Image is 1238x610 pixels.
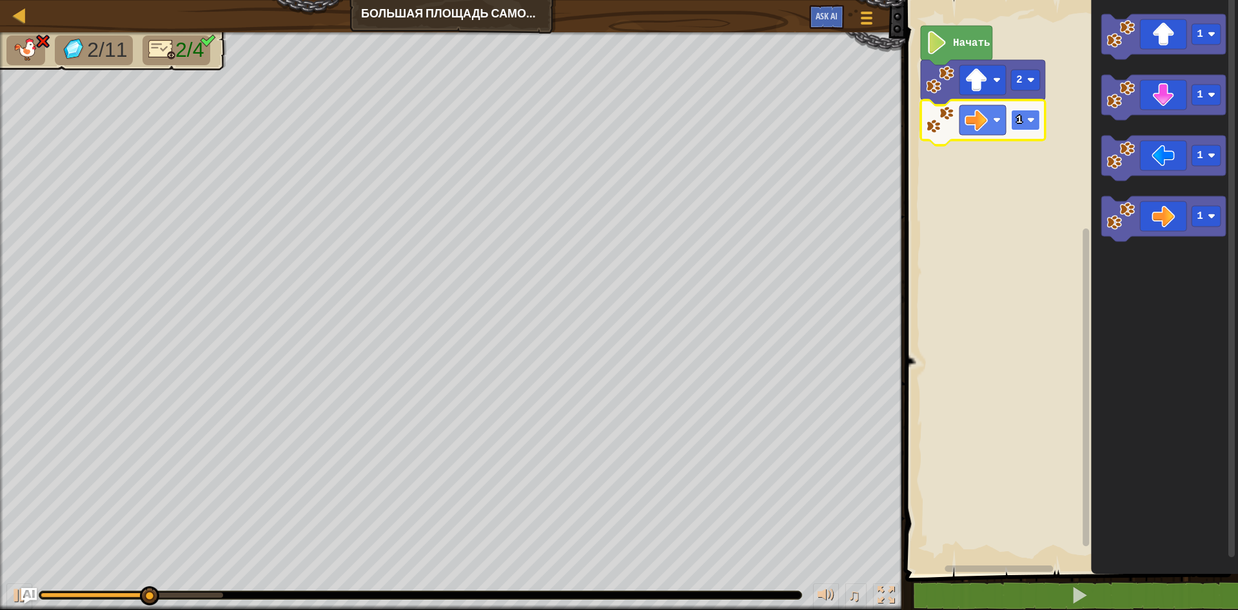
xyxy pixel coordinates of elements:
[1016,74,1023,86] text: 2
[55,36,133,65] li: Соберите драгоценные камни.
[21,588,37,604] button: Ask AI
[6,36,45,65] li: Ваш герой должен выжить.
[1197,89,1203,101] text: 1
[1197,28,1203,40] text: 1
[848,585,861,605] span: ♫
[809,5,844,29] button: Ask AI
[816,10,838,22] span: Ask AI
[142,36,210,65] li: Только четыре строки кода
[873,584,899,610] button: Переключить полноэкранный режим
[1197,210,1203,222] text: 1
[6,584,32,610] button: Ctrl + P: Play
[813,584,839,610] button: Регулировать громкость
[1016,114,1023,126] text: 1
[845,584,867,610] button: ♫
[953,37,990,49] text: Начать
[850,5,883,36] button: Показать меню игры
[175,38,204,61] span: 2/4
[1197,150,1203,161] text: 1
[87,38,127,61] span: 2/11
